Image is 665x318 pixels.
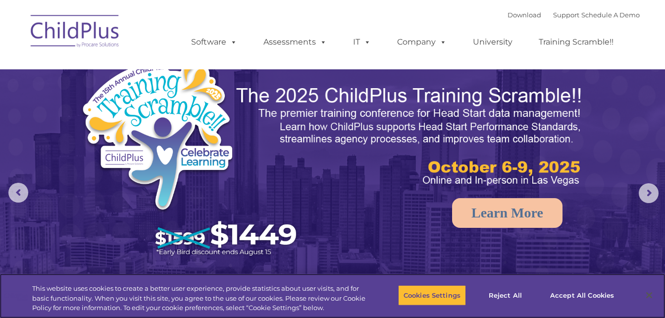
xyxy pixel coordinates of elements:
[452,198,563,228] a: Learn More
[508,11,640,19] font: |
[26,8,125,57] img: ChildPlus by Procare Solutions
[463,32,522,52] a: University
[254,32,337,52] a: Assessments
[32,284,366,313] div: This website uses cookies to create a better user experience, provide statistics about user visit...
[553,11,579,19] a: Support
[508,11,541,19] a: Download
[581,11,640,19] a: Schedule A Demo
[387,32,457,52] a: Company
[343,32,381,52] a: IT
[529,32,623,52] a: Training Scramble!!
[545,285,619,306] button: Accept All Cookies
[181,32,247,52] a: Software
[638,284,660,306] button: Close
[398,285,466,306] button: Cookies Settings
[474,285,536,306] button: Reject All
